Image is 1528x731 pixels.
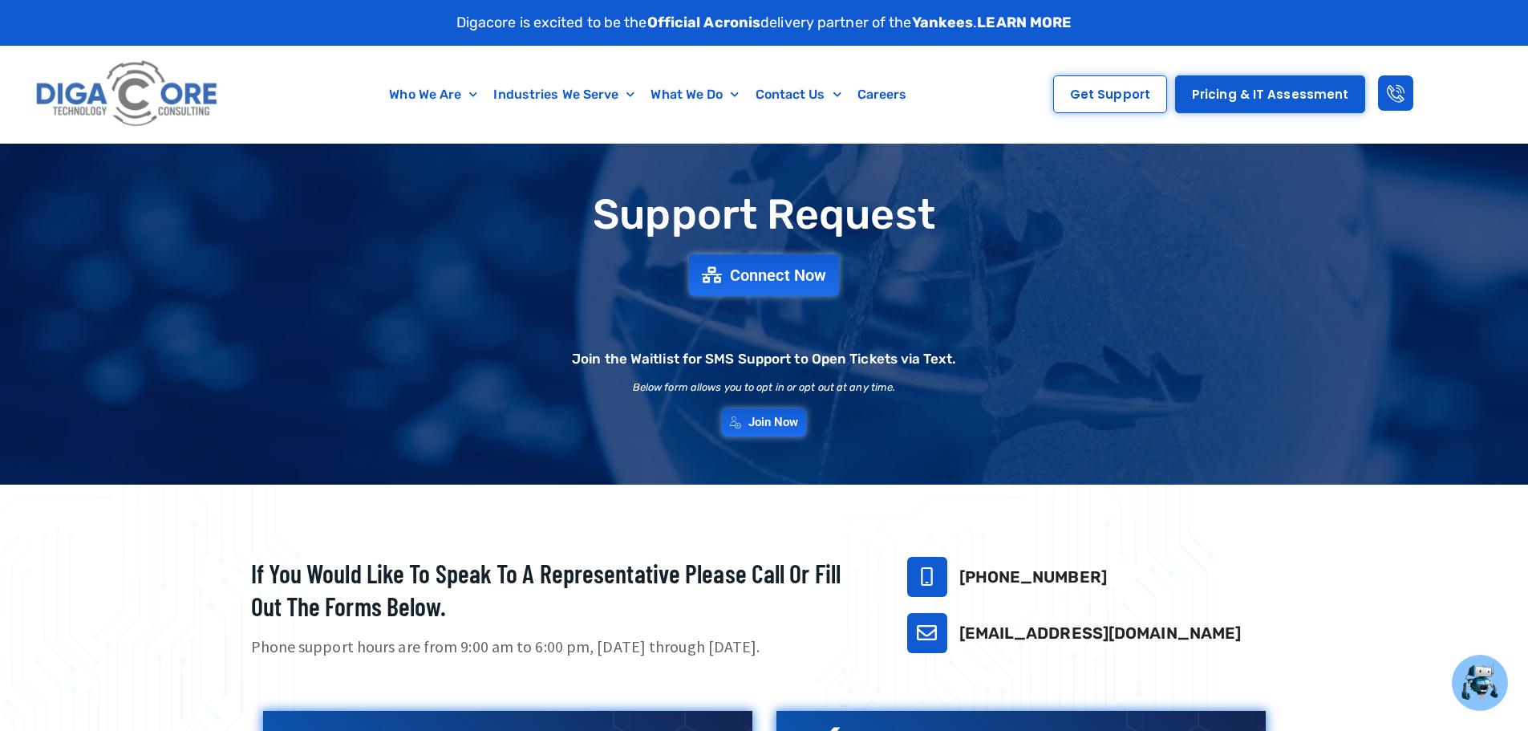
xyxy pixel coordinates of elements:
[381,76,485,113] a: Who We Are
[642,76,747,113] a: What We Do
[456,12,1072,34] p: Digacore is excited to be the delivery partner of the .
[849,76,915,113] a: Careers
[647,14,761,31] strong: Official Acronis
[730,267,826,283] span: Connect Now
[1053,75,1167,113] a: Get Support
[572,352,956,366] h2: Join the Waitlist for SMS Support to Open Tickets via Text.
[1175,75,1365,113] a: Pricing & IT Assessment
[907,613,947,653] a: support@digacore.com
[689,254,839,296] a: Connect Now
[633,382,896,392] h2: Below form allows you to opt in or opt out at any time.
[959,567,1107,587] a: [PHONE_NUMBER]
[1070,88,1150,100] span: Get Support
[485,76,642,113] a: Industries We Serve
[748,76,849,113] a: Contact Us
[251,557,867,623] h2: If you would like to speak to a representative please call or fill out the forms below.
[251,636,867,659] p: Phone support hours are from 9:00 am to 6:00 pm, [DATE] through [DATE].
[748,416,799,428] span: Join Now
[907,557,947,597] a: 732-646-5725
[1192,88,1348,100] span: Pricing & IT Assessment
[301,76,996,113] nav: Menu
[912,14,974,31] strong: Yankees
[959,623,1242,643] a: [EMAIL_ADDRESS][DOMAIN_NAME]
[31,54,224,135] img: Digacore logo 1
[722,408,807,437] a: Join Now
[211,192,1318,238] h1: Support Request
[977,14,1072,31] a: LEARN MORE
